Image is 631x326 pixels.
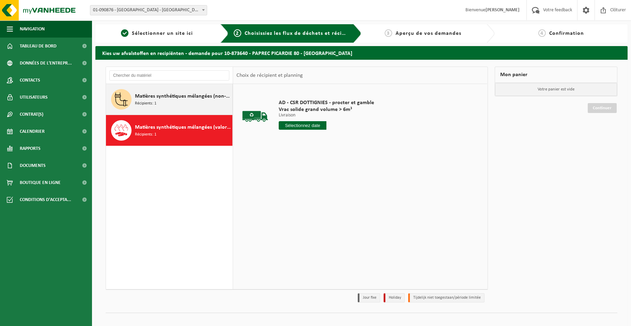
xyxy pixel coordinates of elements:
[279,121,326,130] input: Sélectionnez date
[358,293,380,302] li: Jour fixe
[121,29,128,37] span: 1
[20,55,72,72] span: Données de l'entrepr...
[245,31,358,36] span: Choisissiez les flux de déchets et récipients
[588,103,617,113] a: Continuer
[20,106,43,123] span: Contrat(s)
[20,72,40,89] span: Contacts
[495,83,617,96] p: Votre panier est vide
[396,31,461,36] span: Aperçu de vos demandes
[538,29,546,37] span: 4
[20,123,45,140] span: Calendrier
[20,140,41,157] span: Rapports
[233,67,306,84] div: Choix de récipient et planning
[486,8,520,13] strong: [PERSON_NAME]
[106,84,233,115] button: Matières synthétiques mélangées (non-recyclable), PVC exclus Récipients: 1
[279,113,374,118] p: Livraison
[99,29,215,38] a: 1Sélectionner un site ici
[20,191,71,208] span: Conditions d'accepta...
[495,67,618,83] div: Mon panier
[279,106,374,113] span: Vrac solide grand volume > 6m³
[549,31,584,36] span: Confirmation
[20,89,48,106] span: Utilisateurs
[135,92,231,100] span: Matières synthétiques mélangées (non-recyclable), PVC exclus
[135,100,156,107] span: Récipients: 1
[384,293,405,302] li: Holiday
[20,38,57,55] span: Tableau de bord
[20,157,46,174] span: Documents
[109,70,229,81] input: Chercher du matériel
[106,115,233,146] button: Matières synthétiques mélangées (valorisables), PVC exclus Récipients: 1
[408,293,484,302] li: Tijdelijk niet toegestaan/période limitée
[135,131,156,138] span: Récipients: 1
[135,123,231,131] span: Matières synthétiques mélangées (valorisables), PVC exclus
[385,29,392,37] span: 3
[279,99,374,106] span: AD - CSR DOTTIGNIES - procter et gamble
[95,46,628,59] h2: Kies uw afvalstoffen en recipiënten - demande pour 10-873640 - PAPREC PICARDIE 80 - [GEOGRAPHIC_D...
[20,174,61,191] span: Boutique en ligne
[132,31,193,36] span: Sélectionner un site ici
[90,5,207,15] span: 01-090876 - PAPREC NORD NORMANDIE - LA COURNEUVE
[20,20,45,38] span: Navigation
[234,29,241,37] span: 2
